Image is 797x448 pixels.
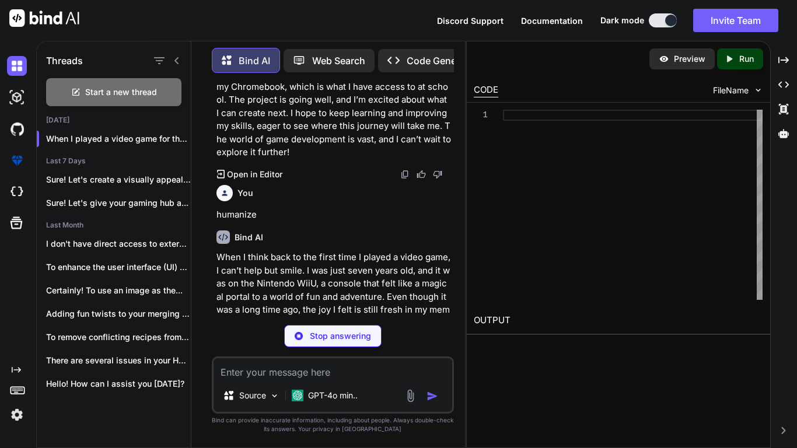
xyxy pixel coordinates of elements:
[46,133,191,145] p: When I played a video game for the first...
[46,355,191,366] p: There are several issues in your HTML...
[474,83,498,97] div: CODE
[7,182,27,202] img: cloudideIcon
[674,53,705,65] p: Preview
[7,119,27,139] img: githubDark
[46,261,191,273] p: To enhance the user interface (UI) of...
[212,416,454,433] p: Bind can provide inaccurate information, including about people. Always double-check its answers....
[46,238,191,250] p: I don't have direct access to external...
[404,389,417,402] img: attachment
[216,208,452,222] p: humanize
[216,251,452,382] p: When I think back to the first time I played a video game, I can’t help but smile. I was just sev...
[46,174,191,185] p: Sure! Let's create a visually appealing grid...
[7,150,27,170] img: premium
[310,330,371,342] p: Stop answering
[227,169,282,180] p: Open in Editor
[427,390,438,402] img: icon
[270,391,279,401] img: Pick Models
[600,15,644,26] span: Dark mode
[46,285,191,296] p: Certainly! To use an image as the...
[474,110,488,121] div: 1
[521,16,583,26] span: Documentation
[467,307,770,334] h2: OUTPUT
[7,405,27,425] img: settings
[659,54,669,64] img: preview
[46,331,191,343] p: To remove conflicting recipes from your list...
[433,170,442,179] img: dislike
[753,85,763,95] img: chevron down
[239,54,270,68] p: Bind AI
[235,232,263,243] h6: Bind AI
[37,156,191,166] h2: Last 7 Days
[308,390,358,401] p: GPT-4o min..
[292,390,303,401] img: GPT-4o mini
[46,54,83,68] h1: Threads
[312,54,365,68] p: Web Search
[239,390,266,401] p: Source
[237,187,253,199] h6: You
[7,87,27,107] img: darkAi-studio
[693,9,778,32] button: Invite Team
[739,53,754,65] p: Run
[521,15,583,27] button: Documentation
[417,170,426,179] img: like
[37,220,191,230] h2: Last Month
[437,15,504,27] button: Discord Support
[46,197,191,209] p: Sure! Let's give your gaming hub a...
[37,116,191,125] h2: [DATE]
[713,85,749,96] span: FileName
[85,86,157,98] span: Start a new thread
[9,9,79,27] img: Bind AI
[216,67,452,159] p: Now, in the present day, I am working on a website using my Chromebook, which is what I have acce...
[400,170,410,179] img: copy
[46,378,191,390] p: Hello! How can I assist you [DATE]?
[437,16,504,26] span: Discord Support
[407,54,477,68] p: Code Generator
[46,308,191,320] p: Adding fun twists to your merging game...
[7,56,27,76] img: darkChat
